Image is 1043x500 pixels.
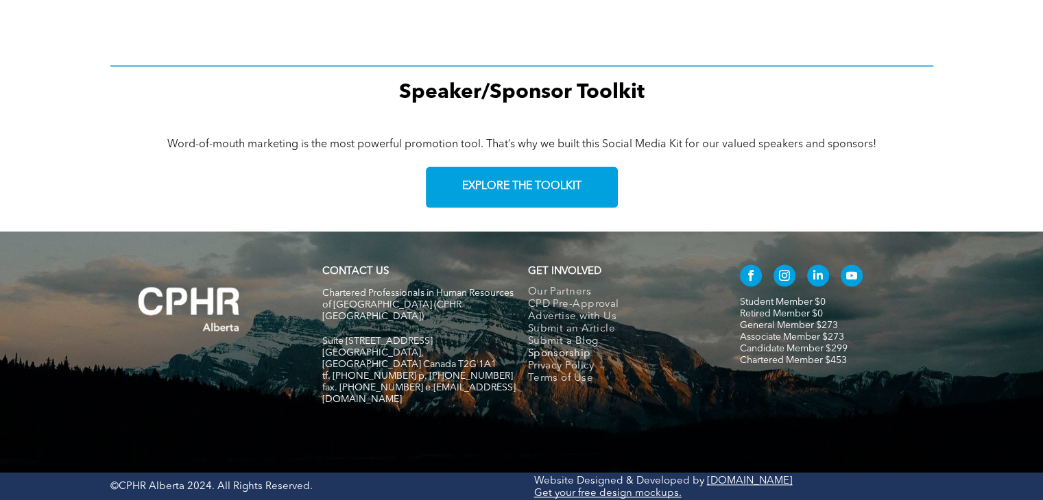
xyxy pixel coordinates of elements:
span: GET INVOLVED [528,266,601,277]
a: Chartered Member $453 [740,355,847,365]
a: linkedin [807,264,829,290]
a: instagram [774,264,795,290]
a: Our Partners [528,286,711,299]
a: Submit a Blog [528,336,711,348]
a: General Member $273 [740,321,838,330]
a: Retired Member $0 [740,309,823,318]
a: Submit an Article [528,323,711,336]
span: Word-of-mouth marketing is the most powerful promotion tool. That’s why we built this Social Medi... [167,139,876,150]
a: facebook [740,264,762,290]
a: Associate Member $273 [740,332,844,342]
a: Privacy Policy [528,360,711,373]
span: Chartered Professionals in Human Resources of [GEOGRAPHIC_DATA] (CPHR [GEOGRAPHIC_DATA]) [322,288,514,321]
span: tf. [PHONE_NUMBER] p. [PHONE_NUMBER] [322,371,513,381]
span: fax. [PHONE_NUMBER] e:[EMAIL_ADDRESS][DOMAIN_NAME] [322,383,516,404]
span: Sponsorship [528,348,591,360]
span: ©CPHR Alberta 2024. All Rights Reserved. [110,482,313,492]
a: CONTACT US [322,266,389,277]
a: Advertise with Us [528,311,711,323]
a: free design mockups. [578,488,682,499]
a: Candidate Member $299 [740,344,848,353]
a: Website Designed & Developed by [534,476,704,486]
a: Terms of Use [528,373,711,385]
span: Suite [STREET_ADDRESS] [322,336,433,346]
a: Sponsorship [528,348,711,360]
a: youtube [841,264,863,290]
span: Speaker/Sponsor Toolkit [399,82,645,103]
a: [DOMAIN_NAME] [707,476,793,486]
span: EXPLORE THE TOOLKIT [462,180,582,193]
a: Student Member $0 [740,297,826,307]
span: [GEOGRAPHIC_DATA], [GEOGRAPHIC_DATA] Canada T2G 1A1 [322,348,496,369]
img: A white background with a few lines on it [110,259,268,359]
a: CPD Pre-Approval [528,299,711,311]
a: Get your [534,488,575,499]
a: EXPLORE THE TOOLKIT [426,166,618,208]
